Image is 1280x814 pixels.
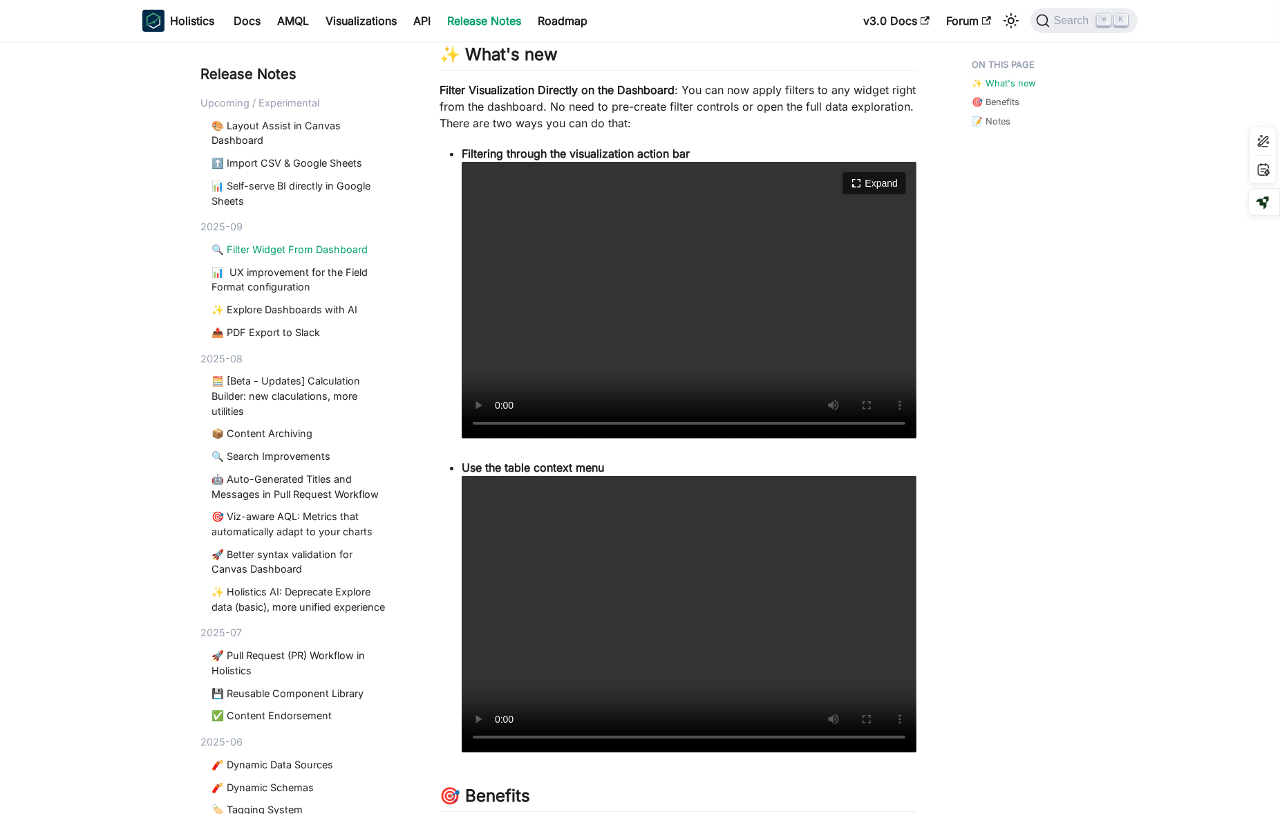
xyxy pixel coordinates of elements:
a: ⬆️ Import CSV & Google Sheets [211,156,390,171]
a: 💾 Reusable Component Library [211,686,390,701]
kbd: K [1114,14,1128,26]
a: 🚀 Pull Request (PR) Workflow in Holistics [211,648,390,678]
div: Upcoming / Experimental [200,95,395,111]
strong: Use the table context menu [462,461,604,474]
span: Search [1050,15,1098,27]
a: 📊 Self-serve BI directly in Google Sheets [211,178,390,208]
a: ✅ Content Endorsement [211,708,390,723]
a: 🤖 Auto-Generated Titles and Messages in Pull Request Workflow [211,472,390,501]
a: v3.0 Docs [855,10,938,32]
a: 🔍 Search Improvements [211,449,390,464]
h2: 🎯 Benefits [440,786,916,812]
div: 2025-08 [200,351,395,367]
a: 🔍 Filter Widget From Dashboard [211,242,390,257]
a: Forum [938,10,999,32]
a: 🧨 Dynamic Data Sources [211,757,390,773]
div: 2025-06 [200,734,395,750]
button: Search (Command+K) [1030,8,1138,33]
a: 🎨 Layout Assist in Canvas Dashboard [211,118,390,148]
video: Your browser does not support embedding video, but you can . [462,476,916,752]
a: ✨ Holistics AI: Deprecate Explore data (basic), more unified experience [211,584,390,614]
a: 📊 UX improvement for the Field Format configuration [211,265,390,295]
a: AMQL [269,10,317,32]
a: 🎯 Benefits [972,95,1019,109]
button: Expand video [843,172,906,194]
a: Visualizations [317,10,405,32]
a: ✨ Explore Dashboards with AI [211,302,390,317]
strong: Filter Visualization Directly on the Dashboard [440,83,675,97]
a: 🧮 [Beta - Updates] Calculation Builder: new claculations, more utilities [211,373,390,418]
video: Your browser does not support embedding video, but you can . [462,162,916,438]
a: API [405,10,439,32]
a: HolisticsHolistics [142,10,214,32]
a: 🚀 Better syntax validation for Canvas Dashboard [211,547,390,577]
nav: Blog recent posts navigation [200,64,395,814]
a: Release Notes [439,10,529,32]
div: 2025-09 [200,219,395,234]
b: Holistics [170,12,214,29]
button: Switch between dark and light mode (currently light mode) [1000,10,1022,32]
strong: Filtering through the visualization action bar [462,147,690,160]
a: Docs [225,10,269,32]
a: 📝 Notes [972,115,1010,128]
a: 📤 PDF Export to Slack [211,325,390,340]
div: 2025-07 [200,625,395,640]
a: 📦 Content Archiving [211,426,390,441]
a: 🎯 Viz-aware AQL: Metrics that automatically adapt to your charts [211,509,390,539]
div: Release Notes [200,64,395,84]
a: ✨ What's new [972,77,1035,90]
a: Roadmap [529,10,596,32]
a: 🧨 Dynamic Schemas [211,780,390,795]
kbd: ⌘ [1097,14,1111,26]
h2: ✨ What's new [440,44,916,71]
p: : You can now apply filters to any widget right from the dashboard. No need to pre-create filter ... [440,82,916,131]
img: Holistics [142,10,164,32]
